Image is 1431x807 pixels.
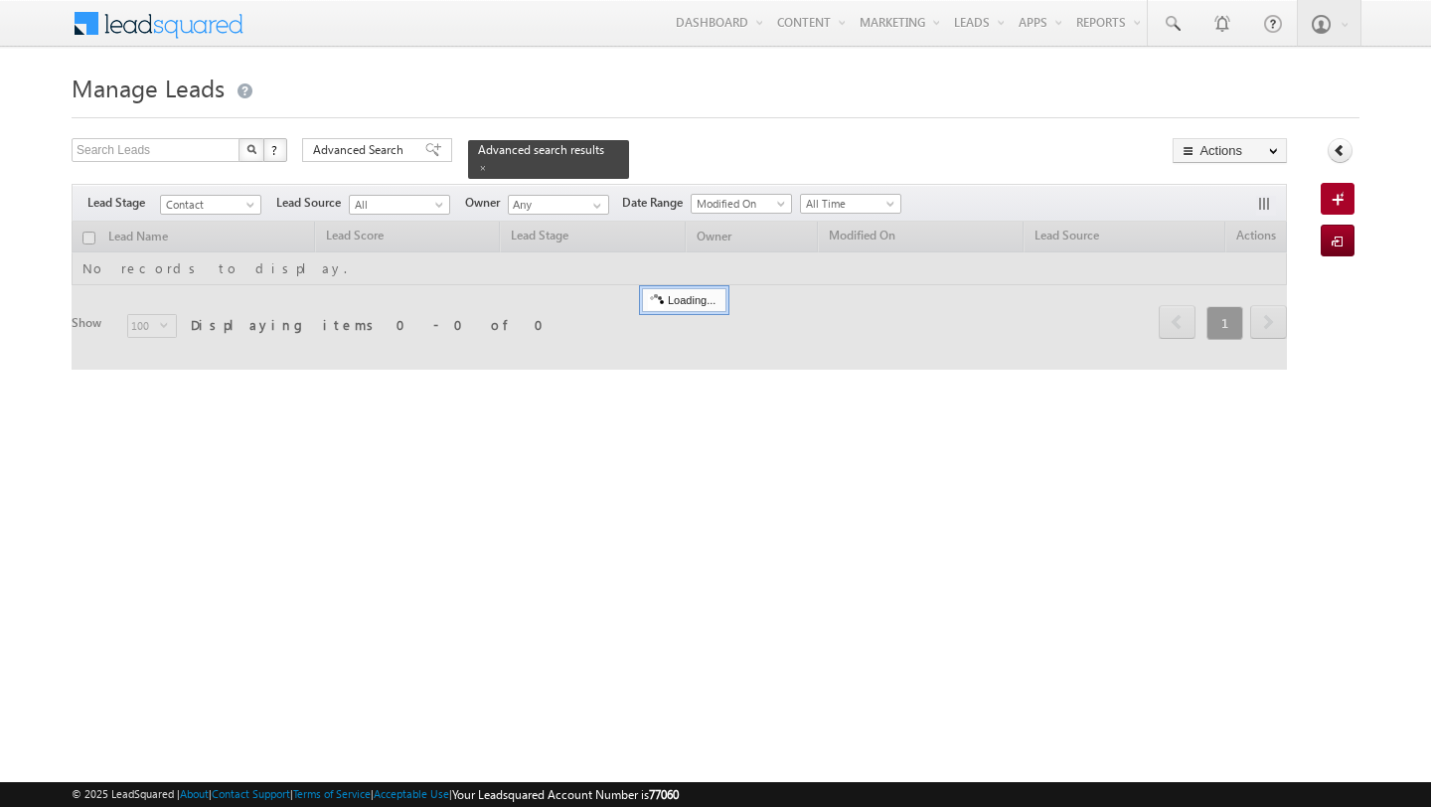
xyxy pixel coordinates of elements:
a: Acceptable Use [374,787,449,800]
span: ? [271,141,280,158]
span: Advanced Search [313,141,409,159]
span: Modified On [692,195,786,213]
span: Date Range [622,194,691,212]
span: 77060 [649,787,679,802]
img: Search [246,144,256,154]
span: Owner [465,194,508,212]
a: Terms of Service [293,787,371,800]
button: ? [263,138,287,162]
span: Manage Leads [72,72,225,103]
button: Actions [1173,138,1287,163]
span: © 2025 LeadSquared | | | | | [72,785,679,804]
span: Contact [161,196,255,214]
a: Contact [160,195,261,215]
input: Type to Search [508,195,609,215]
a: Show All Items [582,196,607,216]
a: Modified On [691,194,792,214]
a: Contact Support [212,787,290,800]
span: Lead Stage [87,194,160,212]
a: About [180,787,209,800]
span: Advanced search results [478,142,604,157]
div: Loading... [642,288,726,312]
span: All [350,196,444,214]
span: Lead Source [276,194,349,212]
span: All Time [801,195,895,213]
a: All Time [800,194,901,214]
a: All [349,195,450,215]
span: Your Leadsquared Account Number is [452,787,679,802]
